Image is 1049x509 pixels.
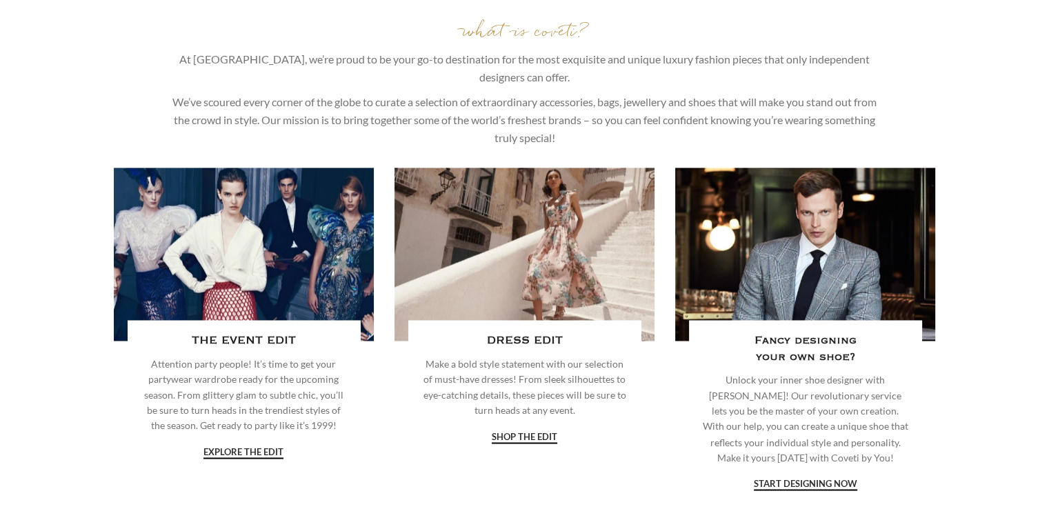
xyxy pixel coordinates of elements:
a: explore the edit [203,446,283,459]
a: shop the edit [492,431,557,443]
h4: DRESS EDIT [421,333,628,349]
p: Unlock your inner shoe designer with [PERSON_NAME]! Our revolutionary service lets you be the mas... [702,372,909,465]
p: At [GEOGRAPHIC_DATA], we’re proud to be your go-to destination for the most exquisite and unique ... [168,50,881,86]
h1: what is coveti? [168,20,881,43]
p: Attention party people! It’s time to get your partywear wardrobe ready for the upcoming season. F... [140,357,347,434]
h4: THE EVENT EDIT [140,333,347,349]
a: start designing now [754,478,857,490]
p: Make a bold style statement with our selection of must-have dresses! From sleek silhouettes to ey... [421,357,628,419]
h4: Fancy designing your own shoe? [702,333,909,366]
p: We’ve scoured every corner of the globe to curate a selection of extraordinary accessories, bags,... [168,93,881,147]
